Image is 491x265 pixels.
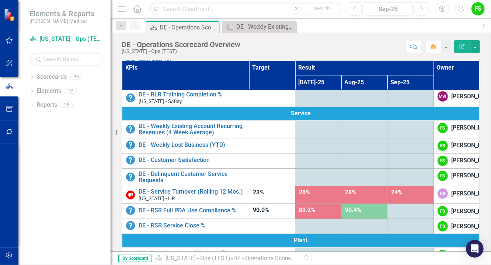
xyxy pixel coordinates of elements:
a: DE - Delinquent Customer Service Requests [139,171,245,184]
img: No Information [126,93,135,102]
td: Double-Click to Edit [433,219,480,234]
td: Double-Click to Edit [122,234,480,248]
td: Double-Click to Edit [433,120,480,138]
a: [US_STATE] - Ops (TEST) [29,35,103,43]
img: No Information [126,125,135,134]
div: FS [438,141,448,151]
span: 26% [299,189,310,196]
div: » [155,254,295,263]
div: Open Intercom Messenger [466,240,484,258]
a: Reports [36,101,57,109]
a: DE - Weekly Lost Business (YTD) [139,142,245,148]
img: No Information [126,141,135,149]
span: Search [314,6,330,11]
td: Double-Click to Edit Right Click for Context Menu [122,138,249,153]
td: Double-Click to Edit Right Click for Context Menu [122,204,249,219]
a: DE - Service Turnover (Rolling 12 Mos.) [139,188,245,195]
td: Double-Click to Edit [122,107,480,120]
button: Search [304,4,341,14]
a: DE - BLR Training Completion % [139,91,245,98]
a: DE - Weekly Existing Account Recurring Revenues (4 Week Average) [224,22,294,31]
img: No Information [126,156,135,165]
a: Elements [36,87,61,95]
span: 89.2% [299,206,315,213]
span: [US_STATE] - Safety [139,98,182,104]
div: FS [438,123,448,133]
img: Below Target [126,191,135,199]
td: Double-Click to Edit [433,204,480,219]
span: [US_STATE] - HR [139,195,175,201]
td: Double-Click to Edit Right Click for Context Menu [122,168,249,186]
button: FS [471,2,485,15]
div: DE - Weekly Existing Account Recurring Revenues (4 Week Average) [236,22,294,31]
td: Double-Click to Edit Right Click for Context Menu [122,219,249,234]
span: By Scorecard [118,255,152,262]
small: [PERSON_NAME] Medical [29,18,94,24]
span: Service [126,109,476,118]
div: FS [438,250,448,260]
a: [US_STATE] - Ops (TEST) [166,255,230,262]
img: ClearPoint Strategy [3,8,17,21]
span: 23% [253,189,264,196]
td: Double-Click to Edit [433,138,480,153]
span: 28% [345,189,356,196]
div: 32 [65,88,77,94]
div: DE - Operations Scorecard Overview [160,23,217,32]
input: Search ClearPoint... [149,3,342,15]
span: 90.4% [345,206,361,213]
a: DE - Weekly Existing Account Recurring Revenues (4 Week Average) [139,123,245,136]
span: 90.0% [253,206,269,213]
div: FS [438,221,448,232]
td: Double-Click to Edit [433,153,480,168]
a: DE - RSR Full PDA Use Compliance % [139,207,245,214]
span: 24% [391,189,402,196]
td: Double-Click to Edit Right Click for Context Menu [122,153,249,168]
a: Scorecards [36,73,67,81]
input: Search Below... [29,53,103,66]
div: EB [438,188,448,199]
button: Sep-25 [364,2,413,15]
div: Sep-25 [366,5,410,14]
div: MW [438,91,448,102]
a: DE - RSR Service Close % [139,222,245,229]
img: No Information [126,221,135,230]
div: 38 [61,102,73,108]
div: FS [438,171,448,181]
div: FS [438,156,448,166]
img: No Information [126,206,135,215]
td: Double-Click to Edit Right Click for Context Menu [122,120,249,138]
span: Plant [126,236,476,245]
div: [US_STATE] - Ops (TEST) [122,49,240,54]
a: DE - Customer Satisfaction [139,157,245,163]
div: 36 [70,74,82,80]
a: DE - Plant Associate Efficiency (Pieces Per Associate Hour) [139,250,245,263]
span: Elements & Reports [29,9,94,18]
div: FS [438,206,448,216]
img: No Information [126,173,135,181]
div: DE - Operations Scorecard Overview [233,255,326,262]
td: Double-Click to Edit [433,168,480,186]
div: DE - Operations Scorecard Overview [122,40,240,49]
